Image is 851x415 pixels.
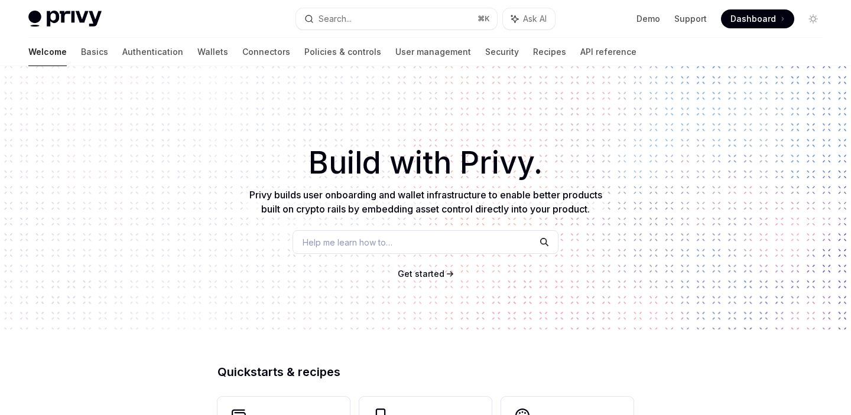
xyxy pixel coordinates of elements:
[304,38,381,66] a: Policies & controls
[674,13,707,25] a: Support
[804,9,823,28] button: Toggle dark mode
[485,38,519,66] a: Security
[398,269,444,279] span: Get started
[636,13,660,25] a: Demo
[303,236,392,249] span: Help me learn how to…
[28,38,67,66] a: Welcome
[308,152,543,174] span: Build with Privy.
[242,38,290,66] a: Connectors
[398,268,444,280] a: Get started
[217,366,340,378] span: Quickstarts & recipes
[580,38,636,66] a: API reference
[249,189,602,215] span: Privy builds user onboarding and wallet infrastructure to enable better products built on crypto ...
[395,38,471,66] a: User management
[122,38,183,66] a: Authentication
[197,38,228,66] a: Wallets
[296,8,496,30] button: Search...⌘K
[28,11,102,27] img: light logo
[319,12,352,26] div: Search...
[478,14,490,24] span: ⌘ K
[503,8,555,30] button: Ask AI
[523,13,547,25] span: Ask AI
[730,13,776,25] span: Dashboard
[81,38,108,66] a: Basics
[533,38,566,66] a: Recipes
[721,9,794,28] a: Dashboard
